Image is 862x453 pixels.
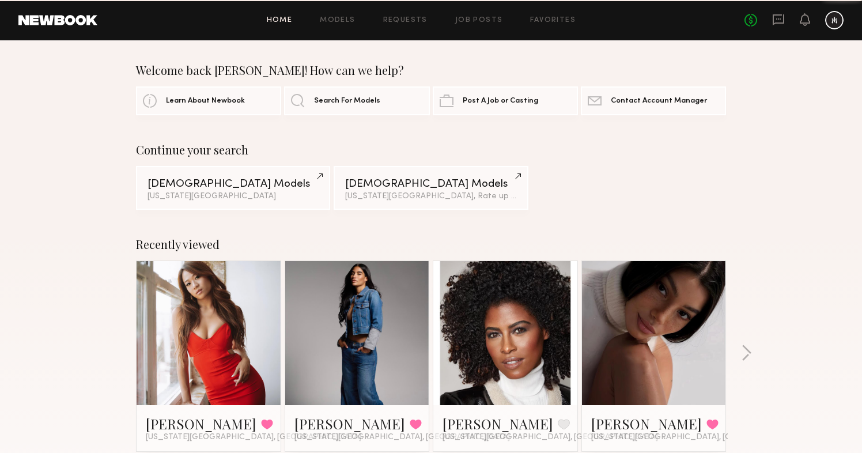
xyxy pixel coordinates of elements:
[345,192,516,201] div: [US_STATE][GEOGRAPHIC_DATA], Rate up to $125
[611,97,707,105] span: Contact Account Manager
[136,166,330,210] a: [DEMOGRAPHIC_DATA] Models[US_STATE][GEOGRAPHIC_DATA]
[136,63,726,77] div: Welcome back [PERSON_NAME]! How can we help?
[455,17,503,24] a: Job Posts
[166,97,245,105] span: Learn About Newbook
[433,86,578,115] a: Post A Job or Casting
[294,433,510,442] span: [US_STATE][GEOGRAPHIC_DATA], [GEOGRAPHIC_DATA]
[530,17,576,24] a: Favorites
[146,433,361,442] span: [US_STATE][GEOGRAPHIC_DATA], [GEOGRAPHIC_DATA]
[136,237,726,251] div: Recently viewed
[443,414,553,433] a: [PERSON_NAME]
[463,97,538,105] span: Post A Job or Casting
[148,192,319,201] div: [US_STATE][GEOGRAPHIC_DATA]
[345,179,516,190] div: [DEMOGRAPHIC_DATA] Models
[591,414,702,433] a: [PERSON_NAME]
[320,17,355,24] a: Models
[581,86,726,115] a: Contact Account Manager
[267,17,293,24] a: Home
[284,86,429,115] a: Search For Models
[146,414,256,433] a: [PERSON_NAME]
[148,179,319,190] div: [DEMOGRAPHIC_DATA] Models
[294,414,405,433] a: [PERSON_NAME]
[314,97,380,105] span: Search For Models
[136,143,726,157] div: Continue your search
[591,433,807,442] span: [US_STATE][GEOGRAPHIC_DATA], [GEOGRAPHIC_DATA]
[334,166,528,210] a: [DEMOGRAPHIC_DATA] Models[US_STATE][GEOGRAPHIC_DATA], Rate up to $125
[136,86,281,115] a: Learn About Newbook
[443,433,658,442] span: [US_STATE][GEOGRAPHIC_DATA], [GEOGRAPHIC_DATA]
[383,17,428,24] a: Requests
